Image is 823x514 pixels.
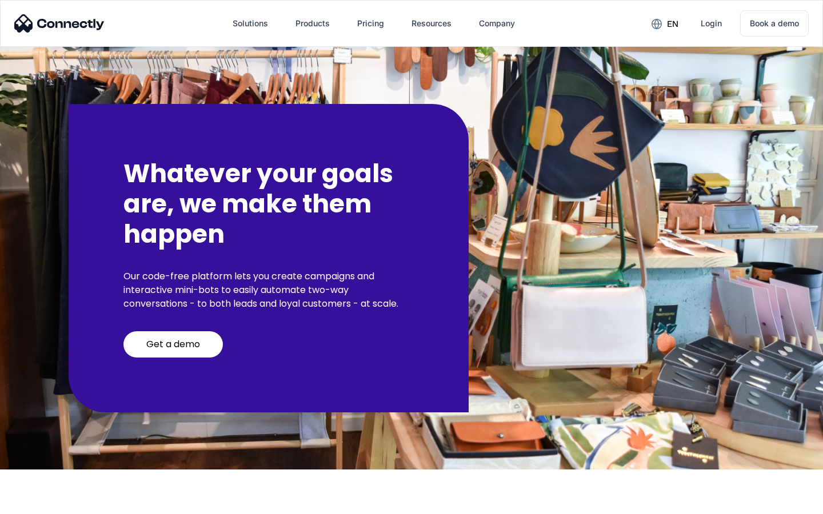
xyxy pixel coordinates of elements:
[357,15,384,31] div: Pricing
[667,16,678,32] div: en
[14,14,105,33] img: Connectly Logo
[123,159,414,249] h2: Whatever your goals are, we make them happen
[233,15,268,31] div: Solutions
[123,270,414,311] p: Our code-free platform lets you create campaigns and interactive mini-bots to easily automate two...
[740,10,809,37] a: Book a demo
[23,494,69,510] ul: Language list
[348,10,393,37] a: Pricing
[146,339,200,350] div: Get a demo
[11,494,69,510] aside: Language selected: English
[479,15,515,31] div: Company
[123,331,223,358] a: Get a demo
[411,15,452,31] div: Resources
[701,15,722,31] div: Login
[295,15,330,31] div: Products
[692,10,731,37] a: Login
